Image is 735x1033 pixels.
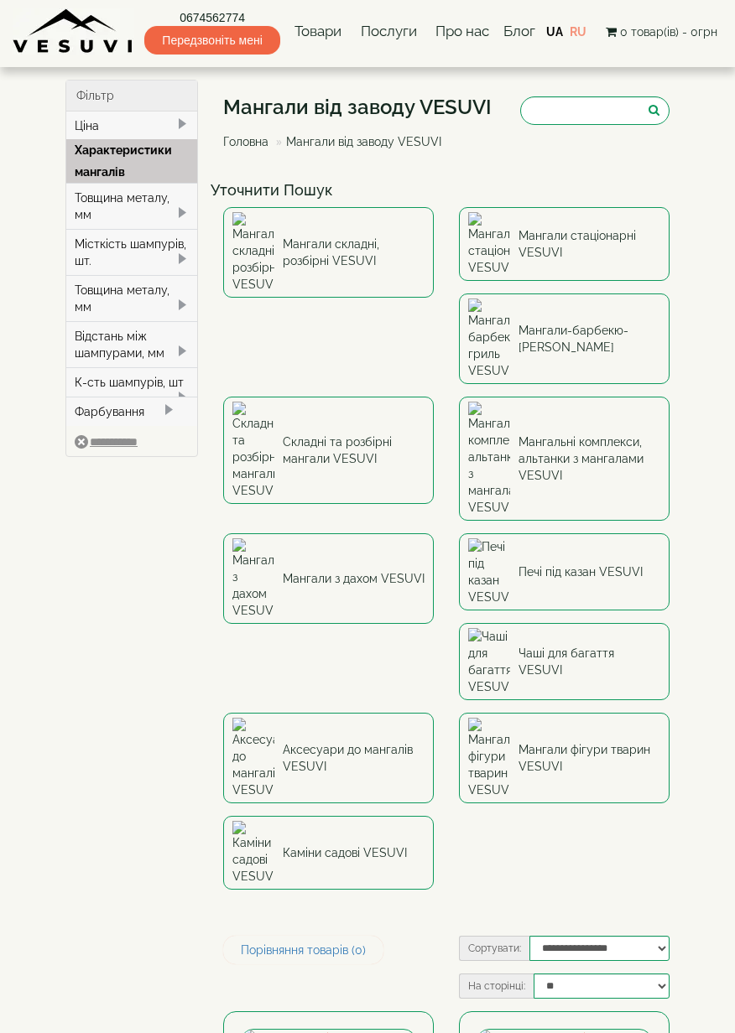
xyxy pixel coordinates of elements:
img: Мангальні комплекси, альтанки з мангалами VESUVI [468,402,510,516]
img: Мангали з дахом VESUVI [232,538,274,619]
div: Фільтр [66,80,197,112]
a: Товари [290,13,346,51]
img: Каміни садові VESUVI [232,821,274,885]
a: 0674562774 [144,9,279,26]
a: Послуги [357,13,421,51]
div: Фарбування [66,397,197,426]
a: Порівняння товарів (0) [223,936,383,964]
div: Товщина металу, мм [66,275,197,321]
a: Блог [503,23,535,39]
div: Характеристики мангалів [66,139,197,183]
h1: Мангали від заводу VESUVI [223,96,492,118]
h4: Уточнити Пошук [211,182,683,199]
img: Печі під казан VESUVI [468,538,510,605]
div: Ціна [66,112,197,140]
img: Мангали-барбекю-гриль VESUVI [468,298,510,379]
a: Мангали з дахом VESUVI Мангали з дахом VESUVI [223,533,434,624]
a: Мангали складні, розбірні VESUVI Мангали складні, розбірні VESUVI [223,207,434,298]
a: Каміни садові VESUVI Каміни садові VESUVI [223,816,434,890]
img: Аксесуари до мангалів VESUVI [232,718,274,798]
div: К-сть шампурів, шт [66,367,197,397]
a: Мангали фігури тварин VESUVI Мангали фігури тварин VESUVI [459,713,670,803]
img: Завод VESUVI [13,8,134,55]
img: Мангали фігури тварин VESUVI [468,718,510,798]
a: UA [546,25,563,39]
div: Товщина металу, мм [66,183,197,229]
span: Передзвоніть мені [144,26,279,55]
img: Мангали стаціонарні VESUVI [468,212,510,276]
a: Чаші для багаття VESUVI Чаші для багаття VESUVI [459,623,670,700]
label: Сортувати: [459,936,529,961]
a: Складні та розбірні мангали VESUVI Складні та розбірні мангали VESUVI [223,397,434,504]
img: Чаші для багаття VESUVI [468,628,510,695]
a: RU [570,25,586,39]
a: Мангали стаціонарні VESUVI Мангали стаціонарні VESUVI [459,207,670,281]
a: Мангальні комплекси, альтанки з мангалами VESUVI Мангальні комплекси, альтанки з мангалами VESUVI [459,397,670,521]
label: На сторінці: [459,973,534,999]
a: Печі під казан VESUVI Печі під казан VESUVI [459,533,670,610]
a: Про нас [431,13,493,51]
a: Мангали-барбекю-гриль VESUVI Мангали-барбекю-[PERSON_NAME] [459,293,670,384]
div: Відстань між шампурами, мм [66,321,197,367]
img: Мангали складні, розбірні VESUVI [232,212,274,293]
a: Головна [223,135,268,148]
img: Складні та розбірні мангали VESUVI [232,402,274,499]
li: Мангали від заводу VESUVI [272,133,441,150]
div: Місткість шампурів, шт. [66,229,197,275]
button: 0 товар(ів) - 0грн [601,23,722,41]
span: 0 товар(ів) - 0грн [620,25,717,39]
a: Аксесуари до мангалів VESUVI Аксесуари до мангалів VESUVI [223,713,434,803]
